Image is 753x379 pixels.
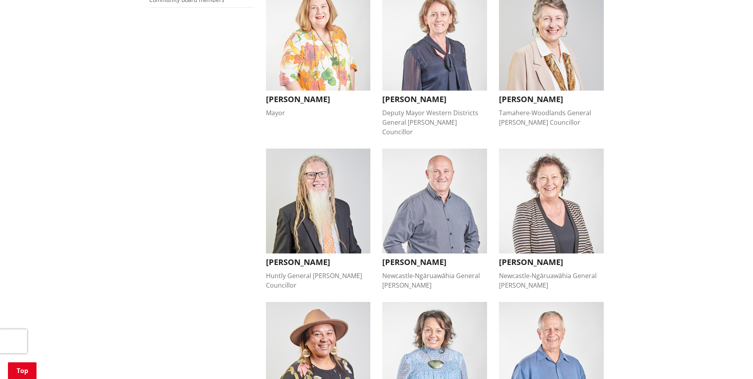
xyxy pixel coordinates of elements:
[499,108,604,127] div: Tamahere-Woodlands General [PERSON_NAME] Councillor
[382,271,487,290] div: Newcastle-Ngāruawāhia General [PERSON_NAME]
[266,108,371,118] div: Mayor
[499,149,604,290] button: Janet Gibb [PERSON_NAME] Newcastle-Ngāruawāhia General [PERSON_NAME]
[8,362,37,379] a: Top
[499,149,604,253] img: Janet Gibb
[499,257,604,267] h3: [PERSON_NAME]
[382,149,487,253] img: Eugene Patterson
[266,149,371,253] img: David Whyte
[382,95,487,104] h3: [PERSON_NAME]
[382,108,487,137] div: Deputy Mayor Western Districts General [PERSON_NAME] Councillor
[266,257,371,267] h3: [PERSON_NAME]
[499,95,604,104] h3: [PERSON_NAME]
[499,271,604,290] div: Newcastle-Ngāruawāhia General [PERSON_NAME]
[266,271,371,290] div: Huntly General [PERSON_NAME] Councillor
[266,149,371,290] button: David Whyte [PERSON_NAME] Huntly General [PERSON_NAME] Councillor
[382,149,487,290] button: Eugene Patterson [PERSON_NAME] Newcastle-Ngāruawāhia General [PERSON_NAME]
[716,346,745,374] iframe: Messenger Launcher
[382,257,487,267] h3: [PERSON_NAME]
[266,95,371,104] h3: [PERSON_NAME]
